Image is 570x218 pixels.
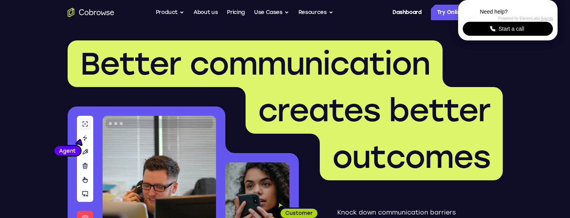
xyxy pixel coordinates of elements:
[254,5,289,20] button: Use Cases
[227,5,245,20] a: Pricing
[431,5,503,20] a: Try Online Demo
[193,5,218,20] a: About us
[258,92,490,129] span: creates better
[68,8,114,17] a: Go to the home page
[332,138,490,176] span: outcomes
[80,45,430,82] span: Better communication
[156,5,185,20] button: Product
[298,5,333,20] button: Resources
[392,5,422,20] a: Dashboard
